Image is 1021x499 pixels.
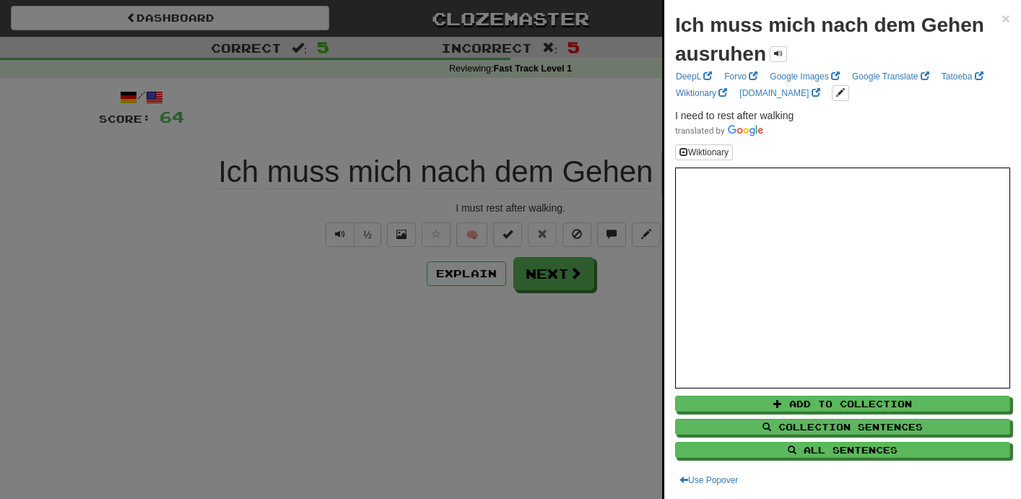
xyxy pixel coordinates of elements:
[1002,10,1010,27] span: ×
[1002,11,1010,26] button: Close
[675,110,794,121] span: I need to rest after walking
[720,69,762,84] a: Forvo
[735,85,824,101] a: [DOMAIN_NAME]
[675,396,1010,412] button: Add to Collection
[675,442,1010,458] button: All Sentences
[675,144,733,160] button: Wiktionary
[832,85,849,101] button: edit links
[765,69,844,84] a: Google Images
[675,472,742,488] button: Use Popover
[675,14,984,65] strong: Ich muss mich nach dem Gehen ausruhen
[848,69,934,84] a: Google Translate
[672,85,731,101] a: Wiktionary
[675,125,763,136] img: Color short
[672,69,716,84] a: DeepL
[937,69,988,84] a: Tatoeba
[675,419,1010,435] button: Collection Sentences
